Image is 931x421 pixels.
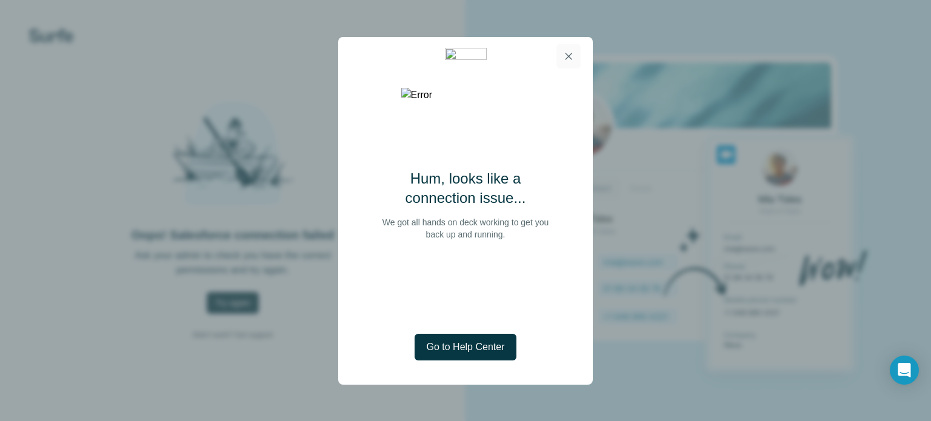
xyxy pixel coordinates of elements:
[445,48,487,64] img: ae2ab079-be53-4533-911b-c9f73a2109fd
[415,334,517,360] button: Go to Help Center
[377,216,554,240] p: We got all hands on deck working to get you back up and running.
[401,88,530,102] img: Error
[377,169,554,208] h2: Hum, looks like a connection issue...
[427,340,505,354] span: Go to Help Center
[890,356,919,385] div: Open Intercom Messenger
